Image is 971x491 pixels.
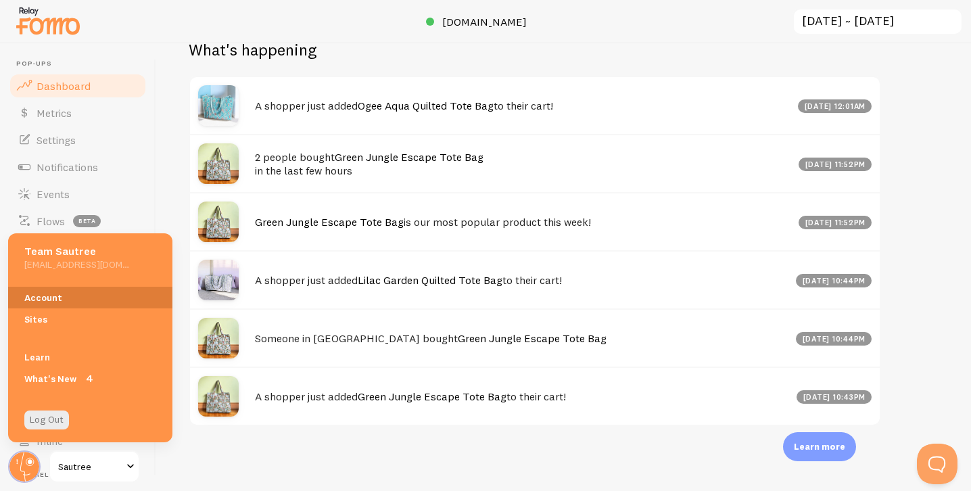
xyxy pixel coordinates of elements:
h5: [EMAIL_ADDRESS][DOMAIN_NAME] [24,258,129,271]
a: Notifications [8,154,147,181]
a: Green Jungle Escape Tote Bag [335,150,483,164]
h4: A shopper just added to their cart! [255,273,788,287]
h4: Someone in [GEOGRAPHIC_DATA] bought [255,331,788,346]
h4: A shopper just added to their cart! [255,390,788,404]
a: Sites [8,308,172,330]
span: Notifications [37,160,98,174]
div: [DATE] 11:52pm [799,216,872,229]
span: Pop-ups [16,60,147,68]
a: Learn [8,346,172,368]
h4: A shopper just added to their cart! [255,99,790,113]
a: Events [8,181,147,208]
a: Flows beta [8,208,147,235]
h2: What's happening [189,39,316,60]
div: [DATE] 10:44pm [796,332,872,346]
div: [DATE] 10:43pm [797,390,872,404]
a: Log Out [24,411,69,429]
span: Sautree [58,459,122,475]
a: Sautree [49,450,140,483]
div: [DATE] 11:52pm [799,158,872,171]
a: Green Jungle Escape Tote Bag [458,331,607,345]
a: Metrics [8,99,147,126]
a: Dashboard [8,72,147,99]
span: Events [37,187,70,201]
a: Settings [8,126,147,154]
a: Green Jungle Escape Tote Bag [255,215,404,229]
span: Flows [37,214,65,228]
span: Settings [37,133,76,147]
div: [DATE] 10:44pm [796,274,872,287]
span: Dashboard [37,79,91,93]
h4: 2 people bought in the last few hours [255,150,790,178]
div: Learn more [783,432,856,461]
h4: is our most popular product this week! [255,215,790,229]
span: Metrics [37,106,72,120]
span: 4 [82,372,96,385]
h5: Team Sautree [24,244,129,258]
a: Ogee Aqua Quilted Tote Bag [358,99,494,112]
a: Green Jungle Escape Tote Bag [358,390,506,403]
a: Lilac Garden Quilted Tote Bag [358,273,502,287]
a: Account [8,287,172,308]
p: Learn more [794,440,845,453]
div: [DATE] 12:01am [798,99,872,113]
iframe: Help Scout Beacon - Open [917,444,957,484]
a: What's New [8,368,172,390]
span: beta [73,215,101,227]
img: fomo-relay-logo-orange.svg [14,3,82,38]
